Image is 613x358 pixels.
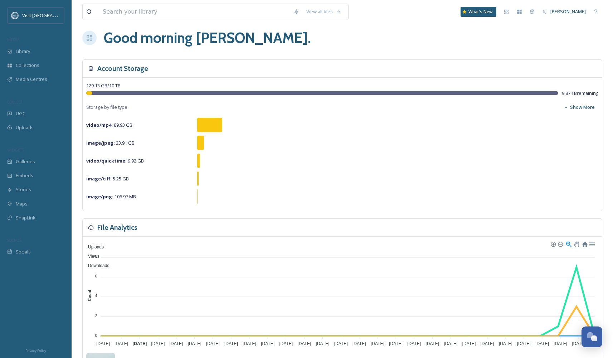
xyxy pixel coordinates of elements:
[334,341,348,346] tspan: [DATE]
[25,348,46,353] span: Privacy Policy
[303,5,345,19] a: View all files
[86,122,113,128] strong: video/mp4 :
[86,158,144,164] span: 9.92 GB
[279,341,293,346] tspan: [DATE]
[87,290,92,301] text: Count
[16,48,30,55] span: Library
[86,140,135,146] span: 23.91 GB
[16,214,35,221] span: SnapLink
[86,175,129,182] span: 5.25 GB
[298,341,311,346] tspan: [DATE]
[554,341,567,346] tspan: [DATE]
[95,333,97,338] tspan: 0
[562,90,598,97] span: 9.87 TB remaining
[151,341,165,346] tspan: [DATE]
[481,341,494,346] tspan: [DATE]
[535,341,549,346] tspan: [DATE]
[261,341,274,346] tspan: [DATE]
[316,341,330,346] tspan: [DATE]
[86,158,127,164] strong: video/quicktime :
[86,175,112,182] strong: image/tiff :
[16,76,47,83] span: Media Centres
[7,99,23,105] span: COLLECT
[243,341,256,346] tspan: [DATE]
[582,326,602,347] button: Open Chat
[224,341,238,346] tspan: [DATE]
[96,341,110,346] tspan: [DATE]
[574,242,578,246] div: Panning
[16,124,34,131] span: Uploads
[132,341,147,346] tspan: [DATE]
[16,172,33,179] span: Embeds
[7,147,24,153] span: WIDGETS
[86,122,132,128] span: 89.93 GB
[389,341,403,346] tspan: [DATE]
[25,346,46,354] a: Privacy Policy
[499,341,512,346] tspan: [DATE]
[97,63,148,74] h3: Account Storage
[11,12,19,19] img: logo.png
[206,341,220,346] tspan: [DATE]
[83,254,99,259] span: Views
[550,8,586,15] span: [PERSON_NAME]
[517,341,531,346] tspan: [DATE]
[407,341,421,346] tspan: [DATE]
[425,341,439,346] tspan: [DATE]
[170,341,183,346] tspan: [DATE]
[86,193,136,200] span: 106.97 MB
[22,12,78,19] span: Visit [GEOGRAPHIC_DATA]
[560,100,598,114] button: Show More
[462,341,476,346] tspan: [DATE]
[589,241,595,247] div: Menu
[95,254,97,258] tspan: 8
[95,294,97,298] tspan: 4
[95,274,97,278] tspan: 6
[99,4,290,20] input: Search your library
[461,7,496,17] a: What's New
[16,248,31,255] span: Socials
[16,110,25,117] span: UGC
[539,5,589,19] a: [PERSON_NAME]
[371,341,384,346] tspan: [DATE]
[86,140,115,146] strong: image/jpeg :
[16,62,39,69] span: Collections
[565,241,571,247] div: Selection Zoom
[104,27,311,49] h1: Good morning [PERSON_NAME] .
[83,263,109,268] span: Downloads
[582,241,588,247] div: Reset Zoom
[16,158,35,165] span: Galleries
[16,186,31,193] span: Stories
[115,341,128,346] tspan: [DATE]
[7,37,20,42] span: MEDIA
[16,200,28,207] span: Maps
[83,245,104,250] span: Uploads
[352,341,366,346] tspan: [DATE]
[86,104,127,111] span: Storage by file type
[558,241,563,246] div: Zoom Out
[86,193,113,200] strong: image/png :
[550,241,555,246] div: Zoom In
[444,341,458,346] tspan: [DATE]
[188,341,201,346] tspan: [DATE]
[97,222,137,233] h3: File Analytics
[7,237,21,243] span: SOCIALS
[86,82,121,89] span: 129.13 GB / 10 TB
[95,314,97,318] tspan: 2
[572,341,585,346] tspan: [DATE]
